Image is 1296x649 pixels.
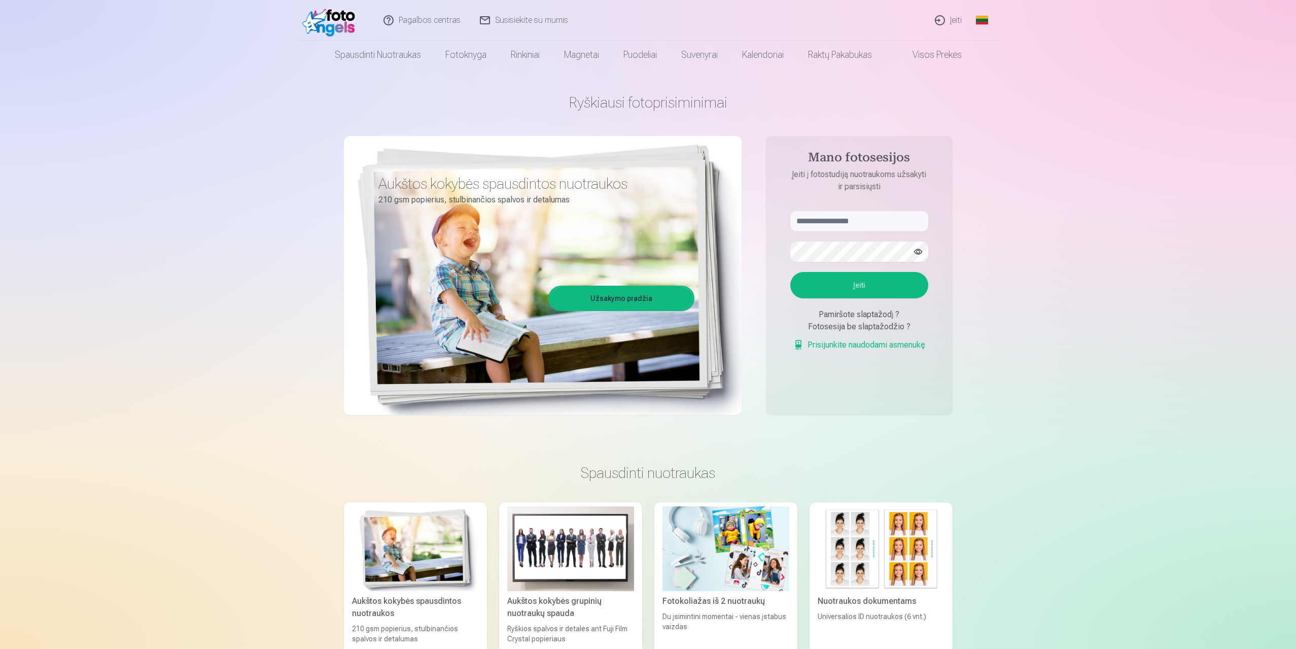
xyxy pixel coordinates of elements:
[658,611,793,644] div: Du įsimintini momentai - vienas įstabus vaizdas
[611,41,669,69] a: Puodeliai
[658,595,793,607] div: Fotokoliažas iš 2 nuotraukų
[433,41,499,69] a: Fotoknyga
[814,611,949,644] div: Universalios ID nuotraukos (6 vnt.)
[669,41,730,69] a: Suvenyrai
[507,506,634,591] img: Aukštos kokybės grupinių nuotraukų spauda
[348,595,483,620] div: Aukštos kokybės spausdintos nuotraukos
[499,41,552,69] a: Rinkiniai
[344,93,953,112] h1: Ryškiausi fotoprisiminimai
[323,41,433,69] a: Spausdinti nuotraukas
[790,272,928,298] button: Įeiti
[730,41,796,69] a: Kalendoriai
[550,287,693,310] a: Užsakymo pradžia
[378,175,687,193] h3: Aukštos kokybės spausdintos nuotraukos
[503,624,638,644] div: Ryškios spalvos ir detalės ant Fuji Film Crystal popieriaus
[302,4,361,37] img: /fa2
[790,309,928,321] div: Pamiršote slaptažodį ?
[503,595,638,620] div: Aukštos kokybės grupinių nuotraukų spauda
[352,506,479,591] img: Aukštos kokybės spausdintos nuotraukos
[780,168,938,193] p: Įeiti į fotostudiją nuotraukoms užsakyti ir parsisiųsti
[884,41,974,69] a: Visos prekės
[352,464,944,482] h3: Spausdinti nuotraukas
[796,41,884,69] a: Raktų pakabukas
[814,595,949,607] div: Nuotraukos dokumentams
[793,339,925,351] a: Prisijunkite naudodami asmenukę
[662,506,789,591] img: Fotokoliažas iš 2 nuotraukų
[818,506,944,591] img: Nuotraukos dokumentams
[780,150,938,168] h4: Mano fotosesijos
[790,321,928,333] div: Fotosesija be slaptažodžio ?
[378,193,687,207] p: 210 gsm popierius, stulbinančios spalvos ir detalumas
[552,41,611,69] a: Magnetai
[348,624,483,644] div: 210 gsm popierius, stulbinančios spalvos ir detalumas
